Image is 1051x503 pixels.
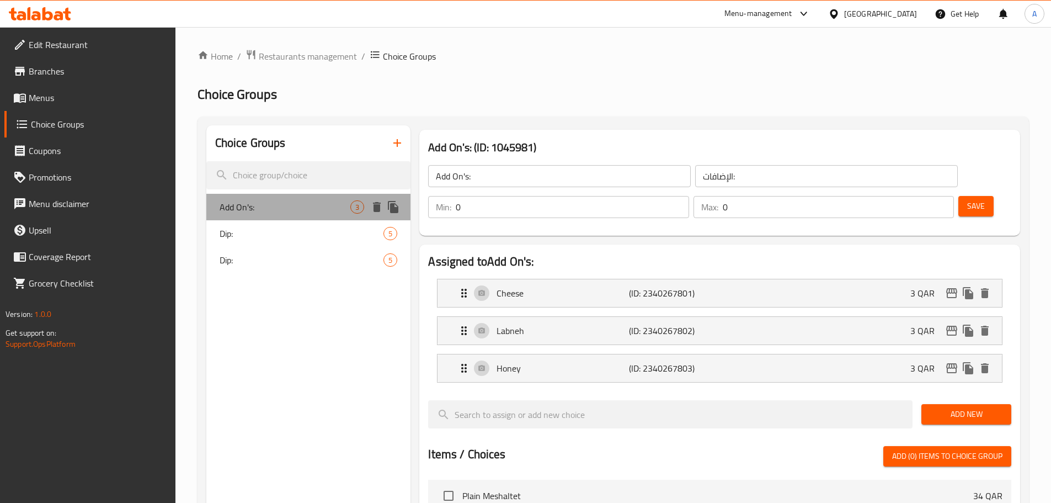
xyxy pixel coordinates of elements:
li: Expand [428,274,1011,312]
li: / [237,50,241,63]
div: Expand [438,317,1002,345]
span: Coverage Report [29,250,167,263]
a: Choice Groups [4,111,175,137]
a: Promotions [4,164,175,190]
div: Dip:5 [206,247,411,273]
li: / [361,50,365,63]
span: Upsell [29,224,167,237]
span: Plain Meshaltet [462,489,973,502]
button: delete [369,199,385,215]
div: [GEOGRAPHIC_DATA] [844,8,917,20]
h3: Add On's: (ID: 1045981) [428,139,1011,156]
h2: Items / Choices [428,446,505,463]
a: Upsell [4,217,175,243]
span: Edit Restaurant [29,38,167,51]
button: delete [977,322,993,339]
a: Grocery Checklist [4,270,175,296]
span: Choice Groups [383,50,436,63]
button: duplicate [960,360,977,377]
a: Menus [4,84,175,111]
button: duplicate [960,322,977,339]
li: Expand [428,350,1011,387]
span: Grocery Checklist [29,277,167,290]
div: Choices [383,253,397,267]
div: Expand [438,354,1002,382]
button: delete [977,360,993,377]
div: Choices [383,227,397,240]
span: Save [967,199,985,213]
span: A [1032,8,1037,20]
a: Branches [4,58,175,84]
span: Menu disclaimer [29,197,167,210]
p: 34 QAR [973,489,1002,502]
span: Choice Groups [198,82,277,107]
li: Expand [428,312,1011,350]
span: Add (0) items to choice group [892,449,1002,463]
span: 3 [351,202,364,213]
a: Coverage Report [4,243,175,270]
button: edit [943,360,960,377]
h2: Assigned to Add On's: [428,253,1011,270]
span: Dip: [220,253,384,267]
a: Edit Restaurant [4,31,175,58]
a: Home [198,50,233,63]
p: 3 QAR [910,324,943,337]
span: Coupons [29,144,167,157]
div: Dip:5 [206,220,411,247]
p: (ID: 2340267802) [629,324,717,337]
span: 5 [384,229,397,239]
span: Version: [6,307,33,321]
button: duplicate [385,199,402,215]
input: search [428,400,913,428]
div: Expand [438,279,1002,307]
p: Labneh [497,324,628,337]
span: Choice Groups [31,118,167,131]
span: 1.0.0 [34,307,51,321]
span: Add On's: [220,200,351,214]
div: Choices [350,200,364,214]
p: Max: [701,200,718,214]
p: Cheese [497,287,628,300]
p: 3 QAR [910,362,943,375]
a: Support.OpsPlatform [6,337,76,351]
span: Promotions [29,171,167,184]
button: Add New [921,404,1011,425]
span: Restaurants management [259,50,357,63]
button: delete [977,285,993,301]
button: edit [943,285,960,301]
p: (ID: 2340267803) [629,362,717,375]
span: Dip: [220,227,384,240]
div: Menu-management [724,7,792,20]
p: Honey [497,362,628,375]
div: Add On's:3deleteduplicate [206,194,411,220]
h2: Choice Groups [215,135,286,151]
span: 5 [384,255,397,266]
p: 3 QAR [910,287,943,300]
span: Menus [29,91,167,104]
span: Branches [29,65,167,78]
a: Menu disclaimer [4,190,175,217]
button: duplicate [960,285,977,301]
input: search [206,161,411,189]
button: edit [943,322,960,339]
nav: breadcrumb [198,49,1029,63]
p: Min: [436,200,451,214]
button: Save [958,196,994,216]
span: Add New [930,407,1002,421]
span: Get support on: [6,326,56,340]
a: Coupons [4,137,175,164]
p: (ID: 2340267801) [629,287,717,300]
button: Add (0) items to choice group [883,446,1011,467]
a: Restaurants management [246,49,357,63]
